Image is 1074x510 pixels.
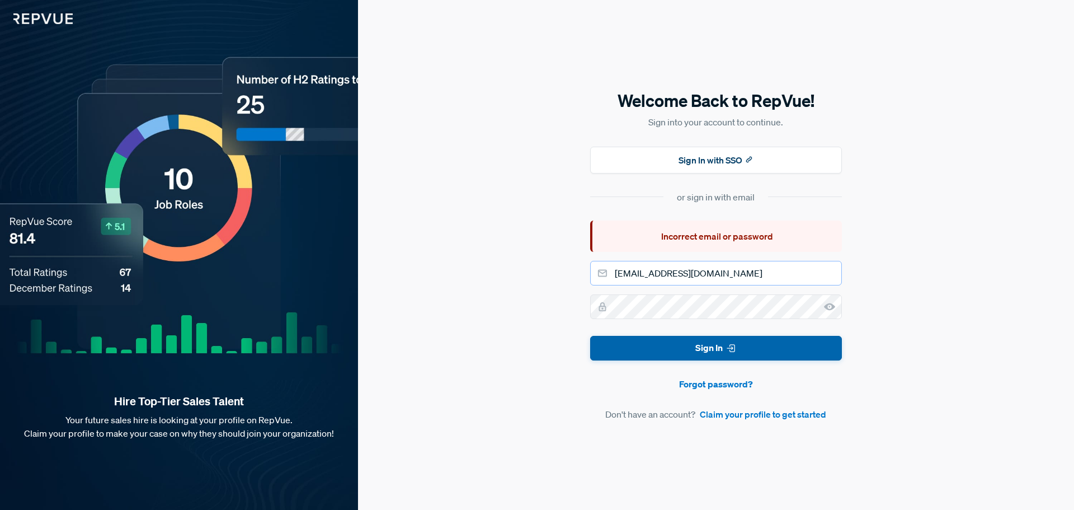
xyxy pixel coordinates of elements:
[590,89,842,113] h5: Welcome Back to RepVue!
[590,221,842,252] div: Incorrect email or password
[700,408,826,421] a: Claim your profile to get started
[18,413,340,440] p: Your future sales hire is looking at your profile on RepVue. Claim your profile to make your case...
[590,408,842,421] article: Don't have an account?
[590,261,842,286] input: Email address
[590,115,842,129] p: Sign into your account to continue.
[590,377,842,391] a: Forgot password?
[18,394,340,409] strong: Hire Top-Tier Sales Talent
[677,190,755,204] div: or sign in with email
[590,147,842,174] button: Sign In with SSO
[590,336,842,361] button: Sign In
